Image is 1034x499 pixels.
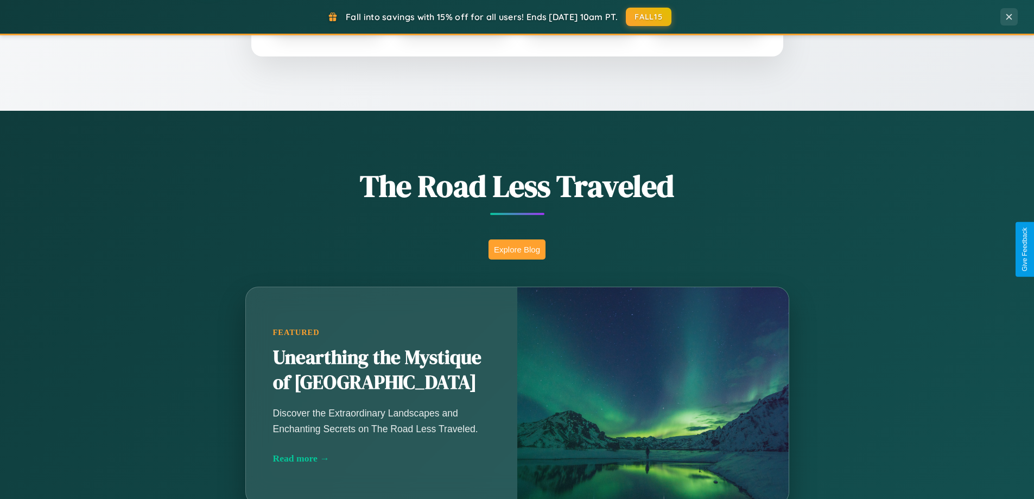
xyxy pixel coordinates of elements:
p: Discover the Extraordinary Landscapes and Enchanting Secrets on The Road Less Traveled. [273,406,490,436]
div: Read more → [273,453,490,464]
button: Explore Blog [489,239,545,260]
h1: The Road Less Traveled [192,165,843,207]
div: Featured [273,328,490,337]
div: Give Feedback [1021,228,1029,271]
button: FALL15 [626,8,671,26]
span: Fall into savings with 15% off for all users! Ends [DATE] 10am PT. [346,11,618,22]
h2: Unearthing the Mystique of [GEOGRAPHIC_DATA] [273,345,490,395]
